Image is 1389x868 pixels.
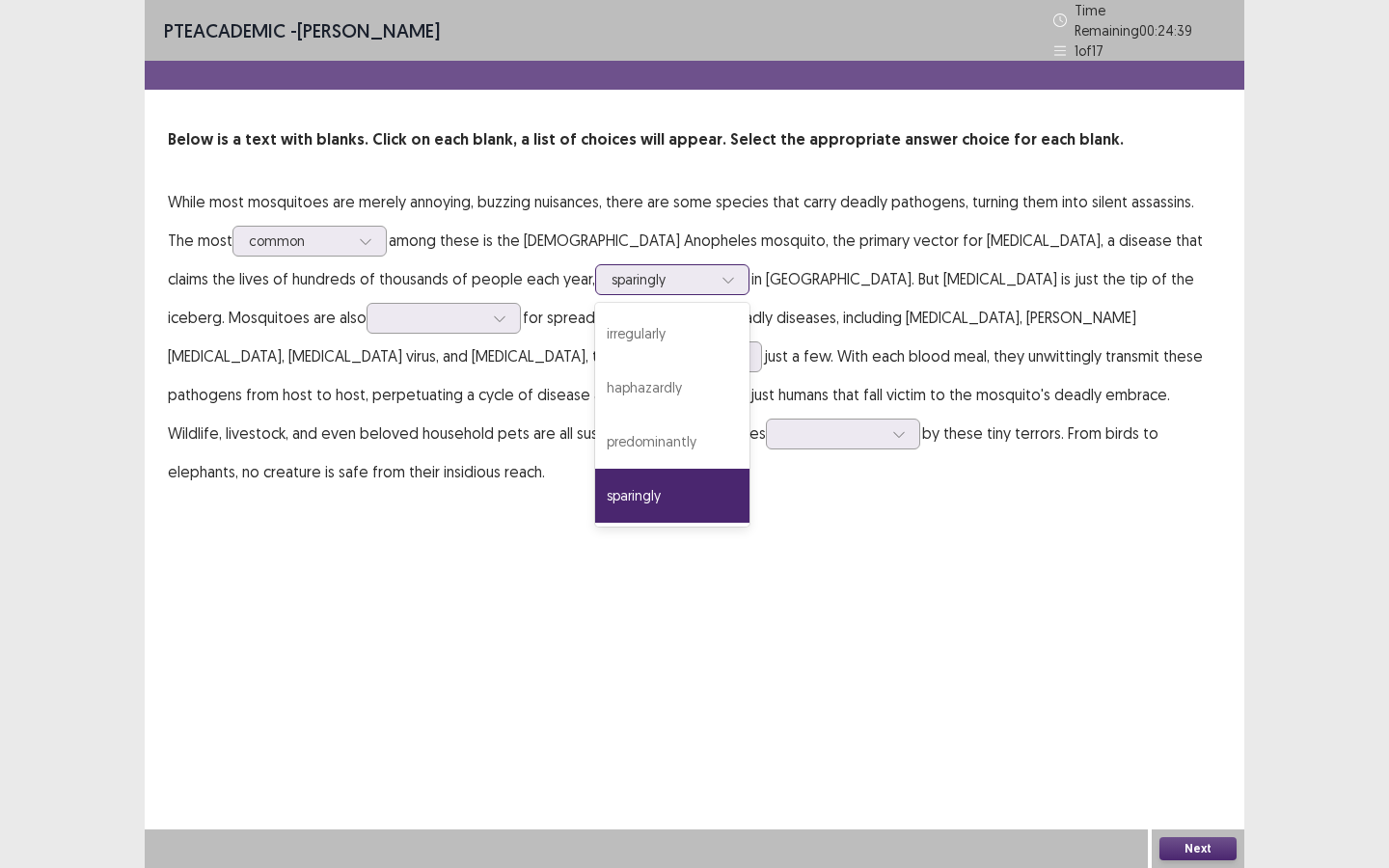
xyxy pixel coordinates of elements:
[164,18,286,42] span: PTE academic
[1159,837,1237,860] button: Next
[595,469,749,523] div: sparingly
[249,227,349,256] div: common
[595,415,749,469] div: predominantly
[1075,41,1103,61] p: 1 of 17
[168,182,1221,491] p: While most mosquitoes are merely annoying, buzzing nuisances, there are some species that carry d...
[595,361,749,415] div: haphazardly
[164,16,440,45] p: - [PERSON_NAME]
[595,307,749,361] div: irregularly
[612,265,712,294] div: sparingly
[168,128,1221,151] p: Below is a text with blanks. Click on each blank, a list of choices will appear. Select the appro...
